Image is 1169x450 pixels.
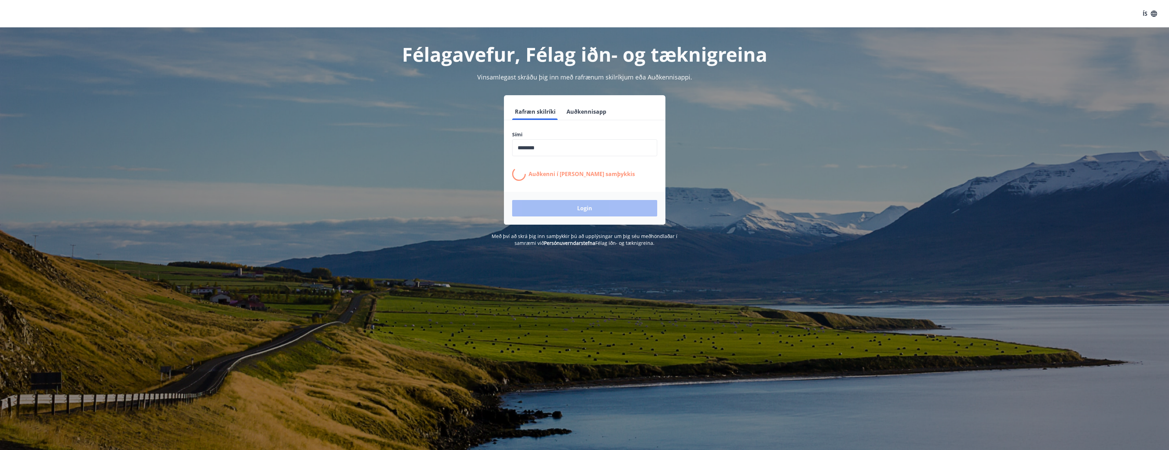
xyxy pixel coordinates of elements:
[512,131,657,138] label: Sími
[347,41,823,67] h1: Félagavefur, Félag iðn- og tæknigreina
[544,240,595,246] a: Persónuverndarstefna
[529,170,635,178] p: Auðkenni í [PERSON_NAME] samþykkis
[492,233,677,246] span: Með því að skrá þig inn samþykkir þú að upplýsingar um þig séu meðhöndlaðar í samræmi við Félag i...
[477,73,692,81] span: Vinsamlegast skráðu þig inn með rafrænum skilríkjum eða Auðkennisappi.
[564,103,609,120] button: Auðkennisapp
[1139,8,1161,20] button: ÍS
[512,103,558,120] button: Rafræn skilríki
